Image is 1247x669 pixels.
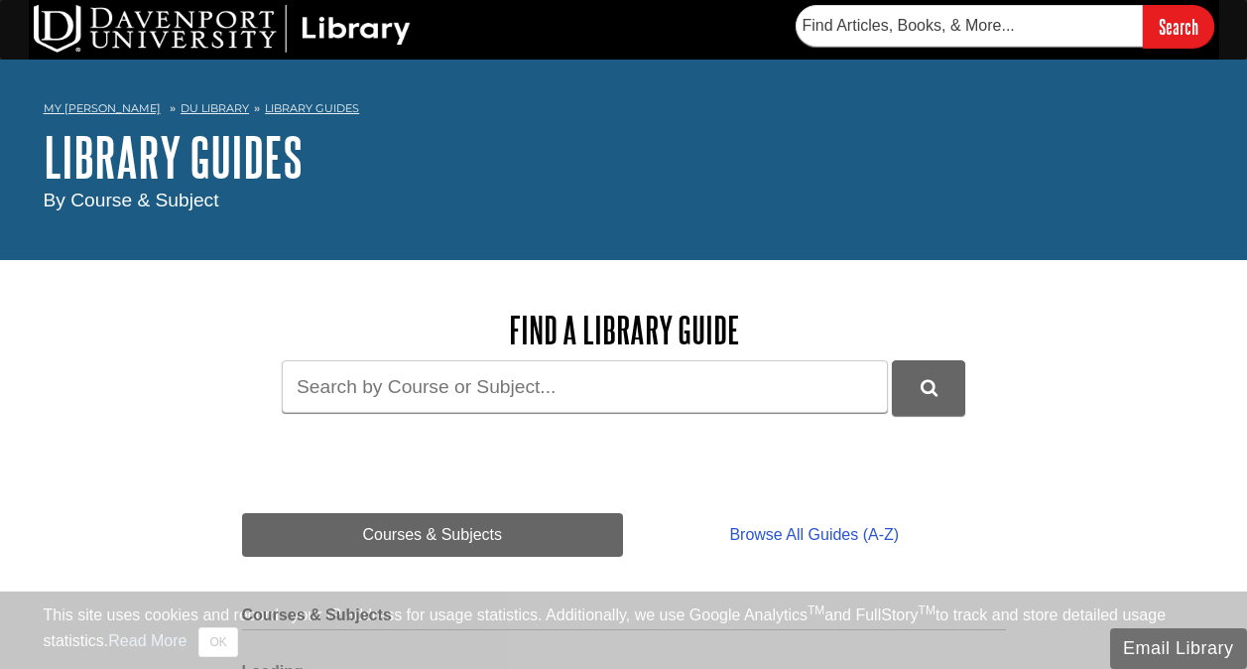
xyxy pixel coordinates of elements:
[34,5,411,53] img: DU Library
[108,632,187,649] a: Read More
[1110,628,1247,669] button: Email Library
[282,360,888,413] input: Search by Course or Subject...
[796,5,1214,48] form: Searches DU Library's articles, books, and more
[44,100,161,117] a: My [PERSON_NAME]
[242,606,1006,630] h2: Courses & Subjects
[198,627,237,657] button: Close
[44,95,1204,127] nav: breadcrumb
[44,127,1204,187] h1: Library Guides
[1143,5,1214,48] input: Search
[623,513,1005,557] a: Browse All Guides (A-Z)
[181,101,249,115] a: DU Library
[242,310,1006,350] h2: Find a Library Guide
[265,101,359,115] a: Library Guides
[242,513,624,557] a: Courses & Subjects
[44,187,1204,215] div: By Course & Subject
[921,379,937,397] i: Search Library Guides
[44,603,1204,657] div: This site uses cookies and records your IP address for usage statistics. Additionally, we use Goo...
[796,5,1143,47] input: Find Articles, Books, & More...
